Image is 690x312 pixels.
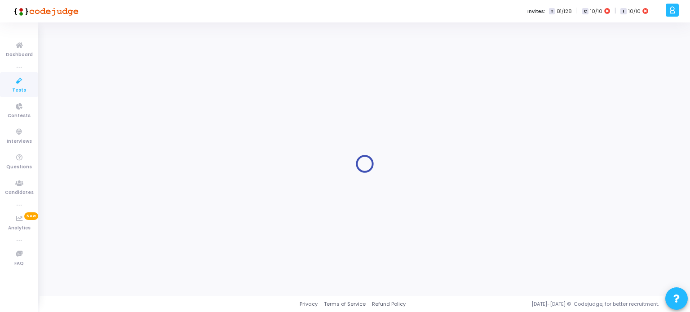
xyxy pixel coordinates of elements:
a: Terms of Service [324,300,366,308]
span: I [620,8,626,15]
span: Contests [8,112,31,120]
span: Questions [6,163,32,171]
span: Analytics [8,224,31,232]
span: C [582,8,588,15]
span: T [549,8,555,15]
a: Refund Policy [372,300,406,308]
span: New [24,212,38,220]
img: logo [11,2,79,20]
span: Tests [12,87,26,94]
span: Interviews [7,138,32,145]
span: Dashboard [6,51,33,59]
label: Invites: [527,8,545,15]
span: 10/10 [590,8,602,15]
span: FAQ [14,260,24,268]
span: | [576,6,578,16]
a: Privacy [300,300,318,308]
div: [DATE]-[DATE] © Codejudge, for better recruitment. [406,300,679,308]
span: Candidates [5,189,34,197]
span: 10/10 [628,8,641,15]
span: | [615,6,616,16]
span: 81/128 [557,8,572,15]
